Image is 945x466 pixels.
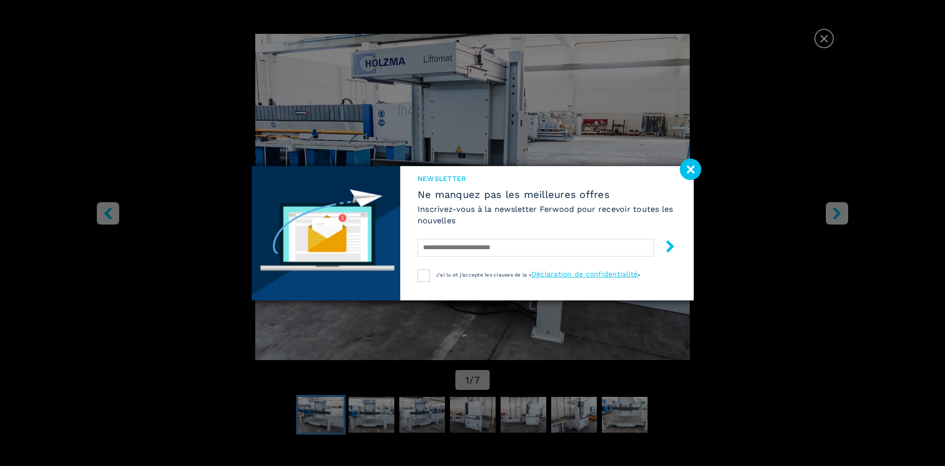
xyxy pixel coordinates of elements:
span: Newsletter [418,174,676,184]
span: J'ai lu et j'accepte les clauses de la « [436,272,531,278]
img: Newsletter image [252,166,400,300]
a: Déclaration de confidentialité [531,270,638,278]
span: » [638,272,640,278]
button: submit-button [654,236,676,260]
span: Ne manquez pas les meilleures offres [418,188,676,200]
h6: Inscrivez-vous à la newsletter Ferwood pour recevoir toutes les nouvelles [418,203,676,226]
